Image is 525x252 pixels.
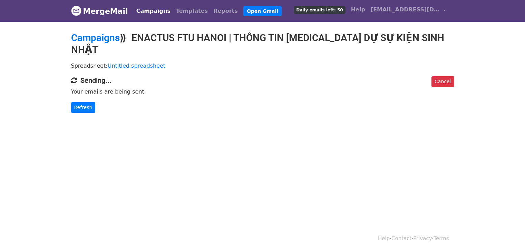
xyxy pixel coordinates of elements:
a: Campaigns [134,4,173,18]
a: Contact [391,235,411,242]
img: MergeMail logo [71,6,81,16]
a: Open Gmail [243,6,282,16]
a: Daily emails left: 50 [291,3,348,17]
a: Cancel [431,76,454,87]
a: MergeMail [71,4,128,18]
a: Campaigns [71,32,120,43]
h2: ⟫ ENACTUS FTU HANOI | THÔNG TIN [MEDICAL_DATA] DỰ SỰ KIỆN SINH NHẬT [71,32,454,55]
p: Spreadsheet: [71,62,454,69]
span: [EMAIL_ADDRESS][DOMAIN_NAME] [371,6,440,14]
a: [EMAIL_ADDRESS][DOMAIN_NAME] [368,3,449,19]
p: Your emails are being sent. [71,88,454,95]
a: Refresh [71,102,96,113]
a: Templates [173,4,211,18]
span: Daily emails left: 50 [294,6,345,14]
a: Privacy [413,235,432,242]
a: Terms [434,235,449,242]
a: Help [348,3,368,17]
a: Untitled spreadsheet [108,62,165,69]
a: Help [378,235,390,242]
h4: Sending... [71,76,454,85]
a: Reports [211,4,241,18]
